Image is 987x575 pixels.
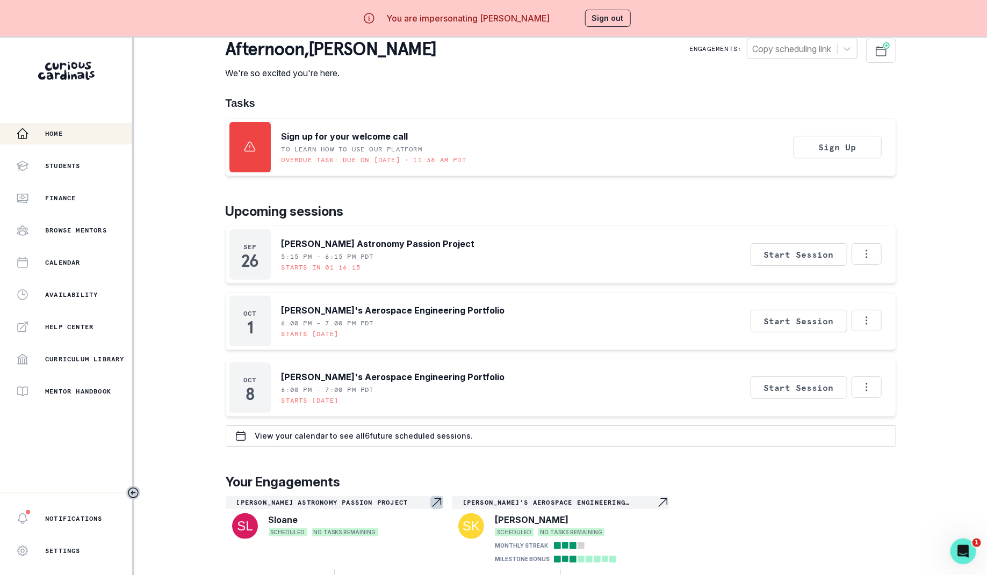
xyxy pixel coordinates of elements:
[386,12,550,25] p: You are impersonating [PERSON_NAME]
[751,310,847,332] button: Start Session
[282,263,361,272] p: Starts in 01:16:15
[247,322,253,333] p: 1
[45,258,81,267] p: Calendar
[269,513,298,526] p: Sloane
[751,376,847,399] button: Start Session
[282,370,505,383] p: [PERSON_NAME]'s Aerospace Engineering Portfolio
[45,194,76,202] p: Finance
[852,310,882,331] button: Options
[495,528,534,536] span: SCHEDULED
[243,243,257,251] p: Sep
[753,42,832,55] div: Copy scheduling link
[226,67,437,79] p: We're so excited you're here.
[282,145,422,154] p: To learn how to use our platform
[236,498,430,507] p: [PERSON_NAME] Astronomy Passion Project
[232,513,258,539] img: svg
[495,555,550,563] p: MILESTONE BONUS
[950,538,976,564] iframe: Intercom live chat
[282,304,505,317] p: [PERSON_NAME]'s Aerospace Engineering Portfolio
[126,486,140,500] button: Toggle sidebar
[852,243,882,265] button: Options
[38,62,95,80] img: Curious Cardinals Logo
[241,256,258,266] p: 26
[45,387,111,396] p: Mentor Handbook
[243,376,257,384] p: Oct
[463,498,657,507] p: [PERSON_NAME]'s Aerospace Engineering Portfolio
[45,355,125,363] p: Curriculum Library
[282,319,374,327] p: 6:00 PM - 7:00 PM PDT
[430,496,443,509] svg: Navigate to engagement page
[45,547,81,555] p: Settings
[538,528,604,536] span: NO TASKS REMAINING
[794,136,882,158] button: Sign Up
[972,538,981,547] span: 1
[312,528,378,536] span: NO TASKS REMAINING
[282,130,408,143] p: Sign up for your welcome call
[246,389,254,399] p: 8
[282,237,475,250] p: [PERSON_NAME] Astronomy Passion Project
[282,252,374,261] p: 5:15 PM - 6:15 PM PDT
[45,323,93,331] p: Help Center
[45,514,103,523] p: Notifications
[45,226,107,235] p: Browse Mentors
[282,396,339,405] p: Starts [DATE]
[282,330,339,338] p: Starts [DATE]
[226,97,896,110] h1: Tasks
[255,432,473,440] p: View your calendar to see all 6 future scheduled sessions.
[226,39,437,60] p: afternoon , [PERSON_NAME]
[852,376,882,398] button: Options
[689,45,742,53] p: Engagements:
[657,496,669,509] svg: Navigate to engagement page
[269,528,307,536] span: SCHEDULED
[452,496,669,565] a: [PERSON_NAME]'s Aerospace Engineering PortfolioNavigate to engagement page[PERSON_NAME]SCHEDULEDN...
[226,202,896,221] p: Upcoming sessions
[495,513,568,526] p: [PERSON_NAME]
[751,243,847,266] button: Start Session
[45,129,63,138] p: Home
[243,309,257,318] p: Oct
[282,385,374,394] p: 6:00 PM - 7:00 PM PDT
[45,290,98,299] p: Availability
[458,513,484,539] img: svg
[495,542,548,550] p: MONTHLY STREAK
[282,156,466,164] p: Overdue task: Due on [DATE] • 11:38 AM PDT
[226,472,896,492] p: Your Engagements
[226,496,443,541] a: [PERSON_NAME] Astronomy Passion ProjectNavigate to engagement pageSloaneSCHEDULEDNO TASKS REMAINING
[866,39,896,63] button: Schedule Sessions
[45,162,81,170] p: Students
[585,10,631,27] button: Sign out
